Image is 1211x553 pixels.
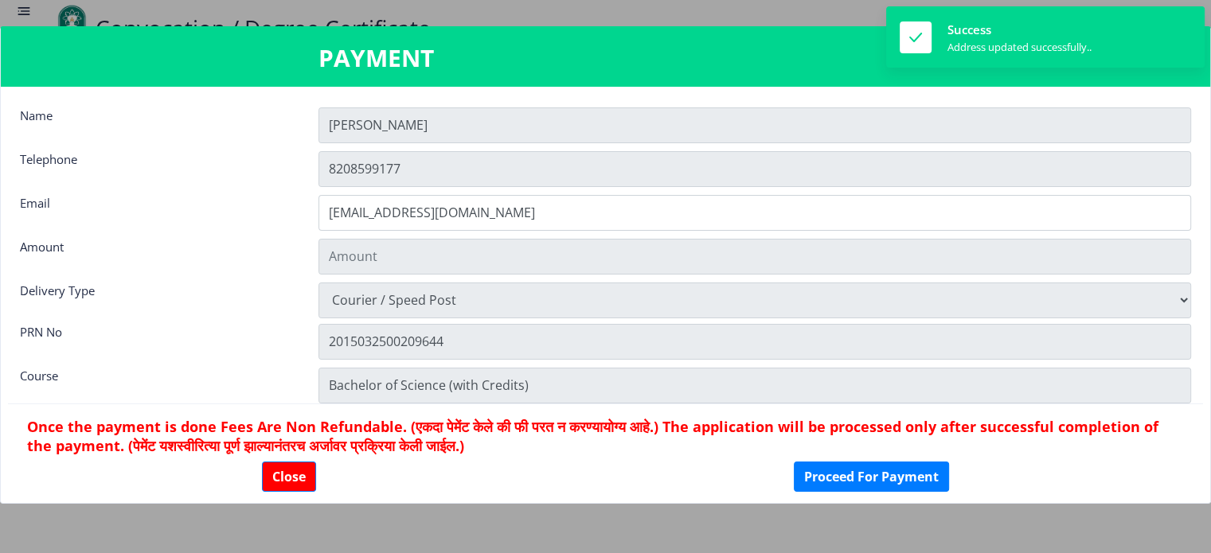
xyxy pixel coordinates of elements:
div: Name [8,107,307,139]
div: Course [8,368,307,399]
div: Address updated successfully.. [947,40,1092,54]
input: Zipcode [318,368,1191,403]
input: Zipcode [318,324,1191,360]
button: Close [262,461,316,492]
div: Telephone [8,151,307,183]
h3: PAYMENT [318,42,893,74]
div: Amount [8,239,307,271]
input: Email [318,195,1191,231]
div: PRN No [8,324,307,356]
button: Proceed For Payment [794,461,949,492]
input: Amount [318,239,1191,275]
span: Success [947,21,991,37]
input: Telephone [318,151,1191,187]
h6: Once the payment is done Fees Are Non Refundable. (एकदा पेमेंट केले की फी परत न करण्यायोग्य आहे.)... [27,417,1184,455]
input: Name [318,107,1191,143]
div: Email [8,195,307,227]
div: Delivery Type [8,282,307,314]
